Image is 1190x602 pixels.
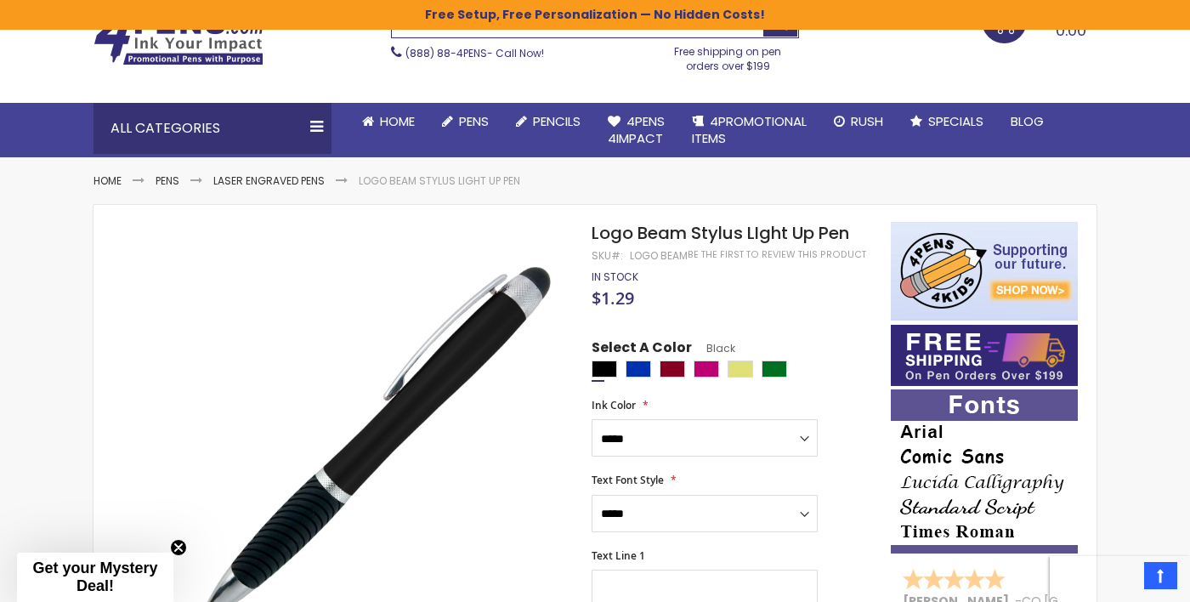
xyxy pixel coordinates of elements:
[502,103,594,140] a: Pencils
[660,361,685,378] div: Burgundy
[820,103,897,140] a: Rush
[1050,556,1190,602] iframe: Google Customer Reviews
[594,103,678,158] a: 4Pens4impact
[692,341,735,355] span: Black
[592,338,692,361] span: Select A Color
[692,112,807,147] span: 4PROMOTIONAL ITEMS
[156,173,179,188] a: Pens
[592,548,645,563] span: Text Line 1
[592,270,638,284] div: Availability
[728,361,753,378] div: Gold
[428,103,502,140] a: Pens
[851,112,883,130] span: Rush
[170,539,187,556] button: Close teaser
[592,270,638,284] span: In stock
[592,361,617,378] div: Black
[17,553,173,602] div: Get your Mystery Deal!Close teaser
[93,173,122,188] a: Home
[32,559,157,594] span: Get your Mystery Deal!
[405,46,544,60] span: - Call Now!
[405,46,487,60] a: (888) 88-4PENS
[592,398,636,412] span: Ink Color
[380,112,415,130] span: Home
[1011,112,1044,130] span: Blog
[459,112,489,130] span: Pens
[630,249,688,263] div: logo beam
[762,361,787,378] div: Green
[928,112,983,130] span: Specials
[688,248,866,261] a: Be the first to review this product
[897,103,997,140] a: Specials
[592,248,623,263] strong: SKU
[592,473,664,487] span: Text Font Style
[678,103,820,158] a: 4PROMOTIONALITEMS
[93,11,263,65] img: 4Pens Custom Pens and Promotional Products
[93,103,331,154] div: All Categories
[533,112,581,130] span: Pencils
[359,174,520,188] li: Logo Beam Stylus LIght Up Pen
[608,112,665,147] span: 4Pens 4impact
[997,103,1057,140] a: Blog
[626,361,651,378] div: Blue
[891,389,1078,554] img: font-personalization-examples
[213,173,325,188] a: Laser Engraved Pens
[592,221,849,245] span: Logo Beam Stylus LIght Up Pen
[348,103,428,140] a: Home
[891,222,1078,321] img: 4pens 4 kids
[657,38,800,72] div: Free shipping on pen orders over $199
[592,287,634,310] span: $1.29
[1056,20,1086,41] span: 0.00
[891,325,1078,386] img: Free shipping on orders over $199
[694,361,719,378] div: Fushia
